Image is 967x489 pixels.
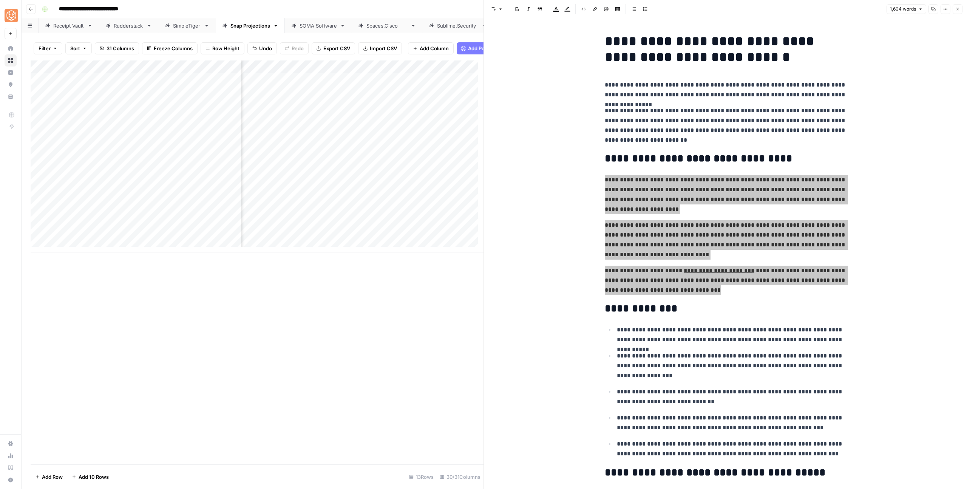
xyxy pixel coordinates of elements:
[370,45,397,52] span: Import CSV
[142,42,198,54] button: Freeze Columns
[154,45,193,52] span: Freeze Columns
[312,42,355,54] button: Export CSV
[285,18,352,33] a: SOMA Software
[212,45,239,52] span: Row Height
[247,42,277,54] button: Undo
[457,42,514,54] button: Add Power Agent
[5,42,17,54] a: Home
[39,45,51,52] span: Filter
[887,4,926,14] button: 1,604 words
[292,45,304,52] span: Redo
[358,42,402,54] button: Import CSV
[408,42,454,54] button: Add Column
[437,22,478,29] div: [DOMAIN_NAME]
[323,45,350,52] span: Export CSV
[5,438,17,450] a: Settings
[230,22,270,29] div: Snap Projections
[259,45,272,52] span: Undo
[5,450,17,462] a: Usage
[280,42,309,54] button: Redo
[420,45,449,52] span: Add Column
[70,45,80,52] span: Sort
[31,471,67,483] button: Add Row
[53,22,84,29] div: Receipt Vault
[39,18,99,33] a: Receipt Vault
[65,42,92,54] button: Sort
[352,18,422,33] a: [DOMAIN_NAME]
[107,45,134,52] span: 31 Columns
[366,22,408,29] div: [DOMAIN_NAME]
[79,473,109,481] span: Add 10 Rows
[5,54,17,67] a: Browse
[890,6,916,12] span: 1,604 words
[201,42,244,54] button: Row Height
[5,67,17,79] a: Insights
[437,471,483,483] div: 30/31 Columns
[300,22,337,29] div: SOMA Software
[173,22,201,29] div: SimpleTiger
[99,18,158,33] a: Rudderstack
[422,18,493,33] a: [DOMAIN_NAME]
[114,22,144,29] div: Rudderstack
[67,471,113,483] button: Add 10 Rows
[5,91,17,103] a: Your Data
[42,473,63,481] span: Add Row
[95,42,139,54] button: 31 Columns
[5,462,17,474] a: Learning Hub
[5,474,17,486] button: Help + Support
[34,42,62,54] button: Filter
[5,79,17,91] a: Opportunities
[5,9,18,22] img: SimpleTiger Logo
[158,18,216,33] a: SimpleTiger
[468,45,509,52] span: Add Power Agent
[5,6,17,25] button: Workspace: SimpleTiger
[216,18,285,33] a: Snap Projections
[406,471,437,483] div: 13 Rows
